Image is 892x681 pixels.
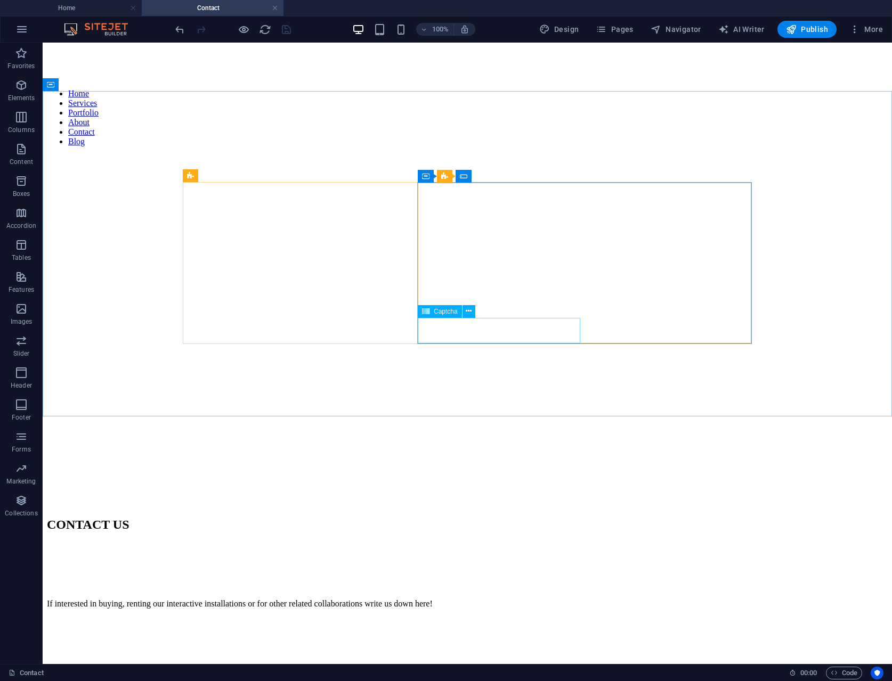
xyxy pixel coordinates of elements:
[808,669,809,677] span: :
[10,158,33,166] p: Content
[416,23,454,36] button: 100%
[651,24,701,35] span: Navigator
[849,24,883,35] span: More
[539,24,579,35] span: Design
[5,509,37,518] p: Collections
[591,21,637,38] button: Pages
[6,221,36,230] p: Accordion
[845,21,887,38] button: More
[13,190,30,198] p: Boxes
[11,381,32,390] p: Header
[831,667,857,679] span: Code
[535,21,583,38] button: Design
[714,21,769,38] button: AI Writer
[646,21,706,38] button: Navigator
[8,94,35,102] p: Elements
[12,413,31,422] p: Footer
[13,349,30,358] p: Slider
[174,23,186,36] i: Undo: Change subject (Ctrl+Z)
[11,317,33,326] p: Images
[61,23,141,36] img: Editor Logo
[8,126,35,134] p: Columns
[259,23,271,36] i: Reload page
[596,24,633,35] span: Pages
[432,23,449,36] h6: 100%
[12,253,31,262] p: Tables
[777,21,837,38] button: Publish
[12,445,31,454] p: Forms
[460,24,469,34] i: On resize automatically adjust zoom level to fit chosen device.
[142,2,283,14] h4: Contact
[826,667,862,679] button: Code
[6,477,36,486] p: Marketing
[789,667,817,679] h6: Session time
[800,667,817,679] span: 00 00
[786,24,828,35] span: Publish
[434,308,458,315] span: Captcha
[9,285,34,294] p: Features
[871,667,883,679] button: Usercentrics
[9,667,44,679] a: Click to cancel selection. Double-click to open Pages
[718,24,765,35] span: AI Writer
[258,23,271,36] button: reload
[7,62,35,70] p: Favorites
[173,23,186,36] button: undo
